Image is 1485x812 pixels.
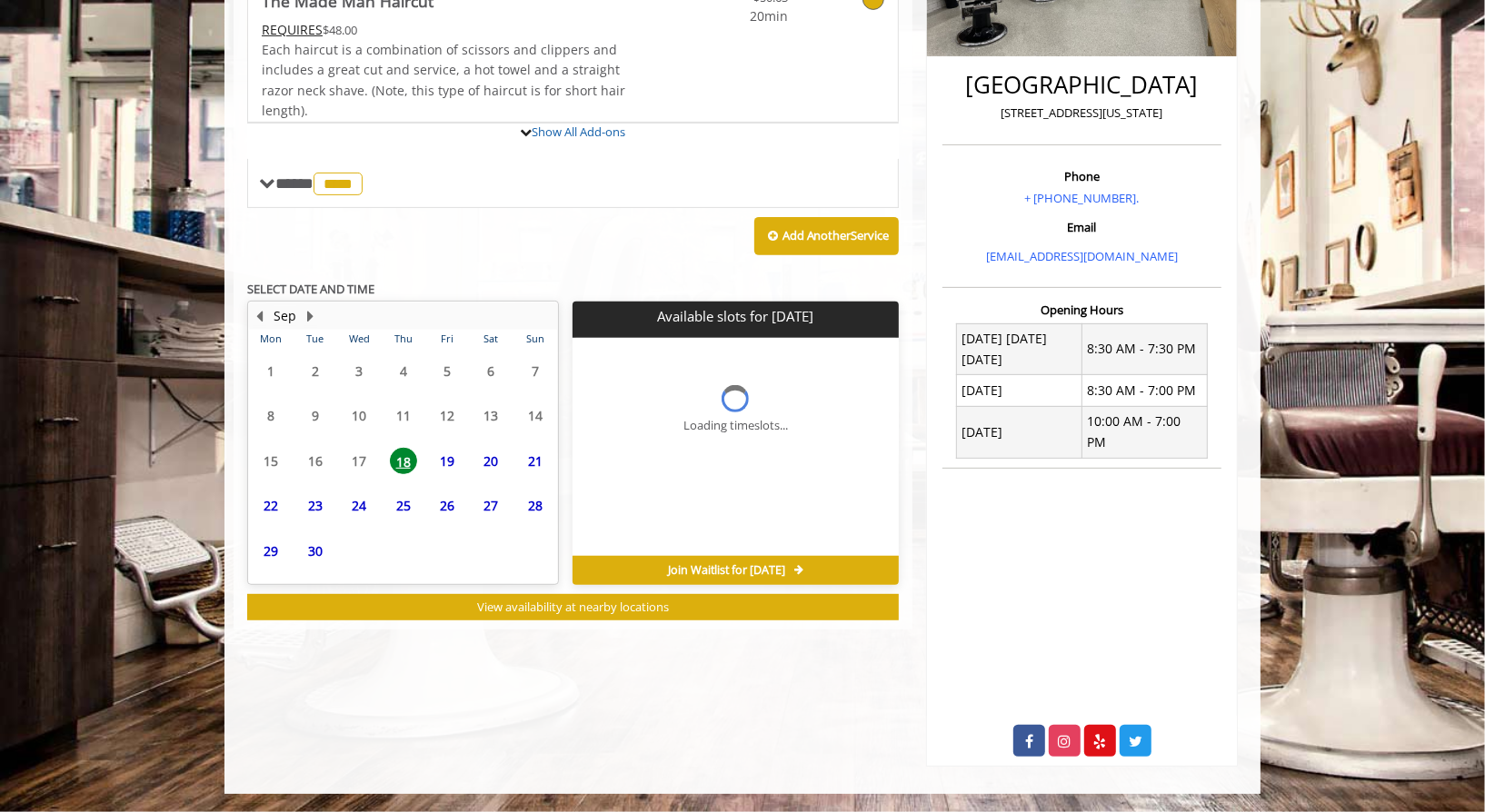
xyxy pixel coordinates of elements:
[247,122,899,124] div: The Made Man Haircut Add-onS
[425,483,469,529] td: Select day26
[425,330,469,348] th: Fri
[683,416,788,435] div: Loading timeslots...
[337,330,381,348] th: Wed
[249,483,293,529] td: Select day22
[247,594,899,620] button: View availability at nearby locations
[274,306,297,326] button: Sep
[262,20,627,40] div: $48.00
[249,529,293,574] td: Select day29
[947,170,1217,183] h3: Phone
[522,448,549,474] span: 21
[1081,323,1207,375] td: 8:30 AM - 7:30 PM
[942,303,1221,316] h3: Opening Hours
[390,448,417,474] span: 18
[293,483,336,529] td: Select day23
[425,438,469,483] td: Select day19
[390,492,417,519] span: 25
[381,438,424,483] td: Select day18
[253,306,267,326] button: Previous Month
[381,330,424,348] th: Thu
[434,448,461,474] span: 19
[754,217,899,255] button: Add AnotherService
[947,221,1217,233] h3: Email
[469,438,513,483] td: Select day20
[513,330,558,348] th: Sun
[477,599,669,615] span: View availability at nearby locations
[247,281,374,297] b: SELECT DATE AND TIME
[1024,190,1139,206] a: + [PHONE_NUMBER].
[668,563,785,578] span: Join Waitlist for [DATE]
[947,72,1217,98] h2: [GEOGRAPHIC_DATA]
[513,438,558,483] td: Select day21
[345,492,373,519] span: 24
[478,448,505,474] span: 20
[986,248,1178,264] a: [EMAIL_ADDRESS][DOMAIN_NAME]
[947,104,1217,123] p: [STREET_ADDRESS][US_STATE]
[293,529,336,574] td: Select day30
[957,375,1082,406] td: [DATE]
[304,306,318,326] button: Next Month
[1081,406,1207,458] td: 10:00 AM - 7:00 PM
[1081,375,1207,406] td: 8:30 AM - 7:00 PM
[257,538,284,564] span: 29
[478,492,505,519] span: 27
[381,483,424,529] td: Select day25
[957,323,1082,375] td: [DATE] [DATE] [DATE]
[513,483,558,529] td: Select day28
[580,309,891,324] p: Available slots for [DATE]
[681,6,788,26] span: 20min
[293,330,336,348] th: Tue
[262,21,323,38] span: This service needs some Advance to be paid before we block your appointment
[469,330,513,348] th: Sat
[469,483,513,529] td: Select day27
[337,483,381,529] td: Select day24
[262,41,625,119] span: Each haircut is a combination of scissors and clippers and includes a great cut and service, a ho...
[782,227,890,243] b: Add Another Service
[532,124,625,140] a: Show All Add-ons
[257,492,284,519] span: 22
[302,538,329,564] span: 30
[957,406,1082,458] td: [DATE]
[302,492,329,519] span: 23
[522,492,549,519] span: 28
[249,330,293,348] th: Mon
[434,492,461,519] span: 26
